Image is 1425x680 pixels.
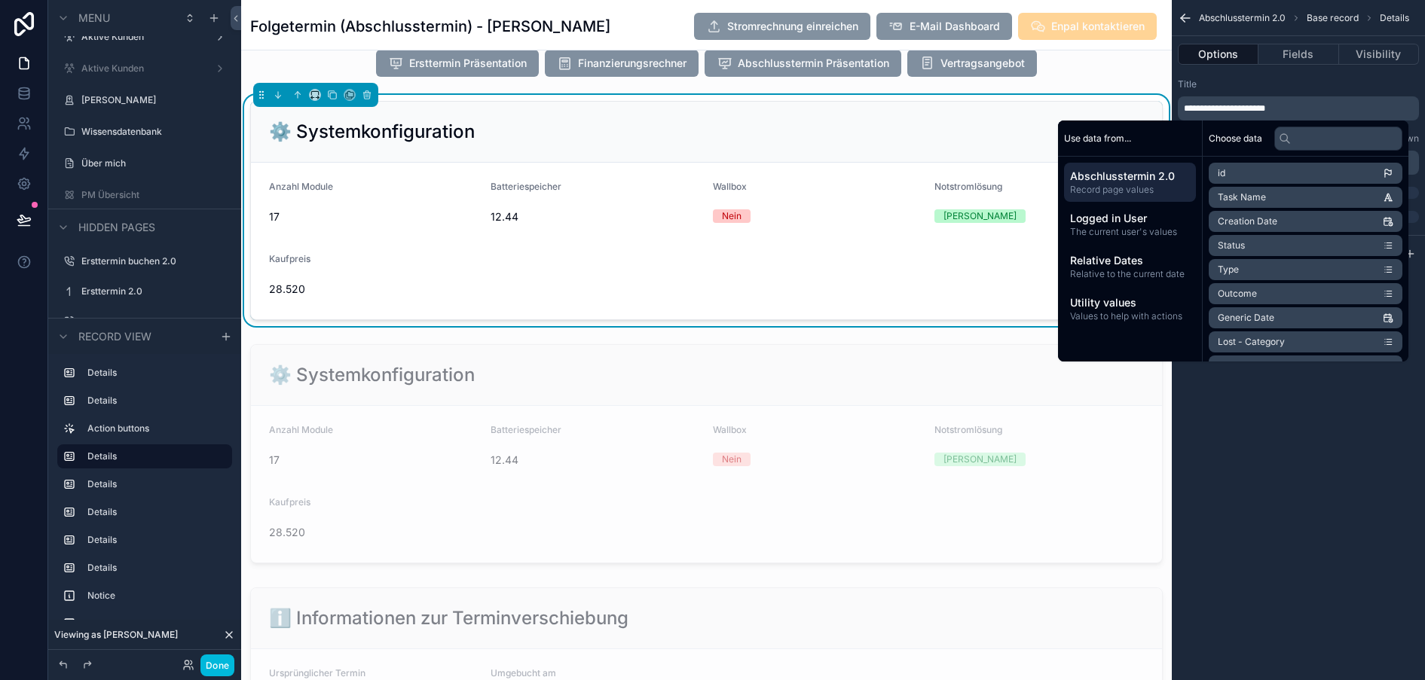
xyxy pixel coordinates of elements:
[1064,133,1131,145] span: Use data from...
[943,209,1017,223] div: [PERSON_NAME]
[54,629,178,641] span: Viewing as [PERSON_NAME]
[250,16,610,37] h1: Folgetermin (Abschlusstermin) - [PERSON_NAME]
[491,209,700,224] span: 12.44
[1258,44,1338,65] button: Fields
[87,534,220,546] label: Details
[87,478,220,490] label: Details
[81,126,223,138] label: Wissensdatenbank
[1070,211,1190,226] span: Logged in User
[87,506,220,518] label: Details
[87,395,220,407] label: Details
[1070,253,1190,268] span: Relative Dates
[1070,226,1190,238] span: The current user's values
[722,209,742,223] div: Nein
[1070,268,1190,280] span: Relative to the current date
[87,367,220,379] label: Details
[1070,295,1190,310] span: Utility values
[78,220,155,235] span: Hidden pages
[269,120,475,144] h2: ⚙️ Systemkonfiguration
[81,285,223,297] label: Ersttermin 2.0
[81,189,223,201] label: PM Übersicht
[1070,169,1190,184] span: Abschlusstermin 2.0
[1209,133,1262,145] span: Choose data
[200,654,234,676] button: Done
[1199,12,1286,24] span: Abschlusstermin 2.0
[1178,78,1197,90] label: Title
[87,422,220,435] label: Action buttons
[713,181,747,192] span: Wallbox
[81,63,202,75] label: Aktive Kunden
[81,316,223,328] label: Abschlusstermin buchen 2.0
[48,354,241,626] div: scrollable content
[269,181,333,192] span: Anzahl Module
[81,157,223,169] label: Über mich
[87,590,220,602] label: Notice
[269,282,479,297] span: 28.520
[934,181,1002,192] span: Notstromlösung
[1178,44,1258,65] button: Options
[269,253,310,264] span: Kaufpreis
[78,11,110,26] span: Menu
[1178,96,1419,120] div: scrollable content
[1070,310,1190,322] span: Values to help with actions
[269,209,479,224] span: 17
[78,328,151,343] span: Record view
[81,31,202,43] label: Aktive Kunden
[81,94,223,106] label: [PERSON_NAME]
[81,255,223,267] label: Ersttermin buchen 2.0
[1058,157,1202,334] div: scrollable content
[87,450,220,462] label: Details
[1380,12,1409,24] span: Details
[1070,184,1190,196] span: Record page values
[1339,44,1419,65] button: Visibility
[87,562,220,574] label: Details
[87,617,220,630] label: Notice
[1307,12,1359,24] span: Base record
[491,181,561,192] span: Batteriespeicher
